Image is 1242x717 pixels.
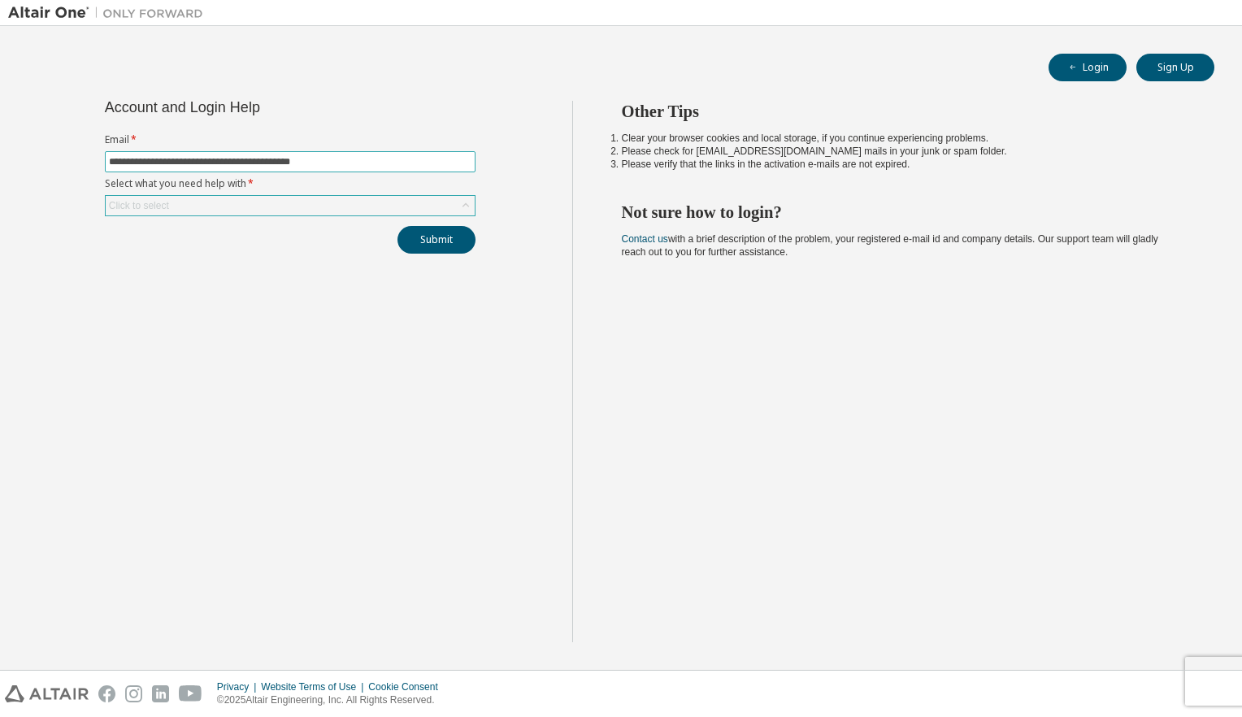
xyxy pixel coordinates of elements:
[125,685,142,702] img: instagram.svg
[105,101,402,114] div: Account and Login Help
[217,680,261,693] div: Privacy
[368,680,447,693] div: Cookie Consent
[397,226,476,254] button: Submit
[622,233,668,245] a: Contact us
[105,177,476,190] label: Select what you need help with
[622,158,1186,171] li: Please verify that the links in the activation e-mails are not expired.
[622,202,1186,223] h2: Not sure how to login?
[5,685,89,702] img: altair_logo.svg
[106,196,475,215] div: Click to select
[217,693,448,707] p: © 2025 Altair Engineering, Inc. All Rights Reserved.
[622,233,1158,258] span: with a brief description of the problem, your registered e-mail id and company details. Our suppo...
[8,5,211,21] img: Altair One
[1049,54,1127,81] button: Login
[622,145,1186,158] li: Please check for [EMAIL_ADDRESS][DOMAIN_NAME] mails in your junk or spam folder.
[179,685,202,702] img: youtube.svg
[152,685,169,702] img: linkedin.svg
[98,685,115,702] img: facebook.svg
[622,101,1186,122] h2: Other Tips
[261,680,368,693] div: Website Terms of Use
[105,133,476,146] label: Email
[622,132,1186,145] li: Clear your browser cookies and local storage, if you continue experiencing problems.
[1136,54,1214,81] button: Sign Up
[109,199,169,212] div: Click to select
